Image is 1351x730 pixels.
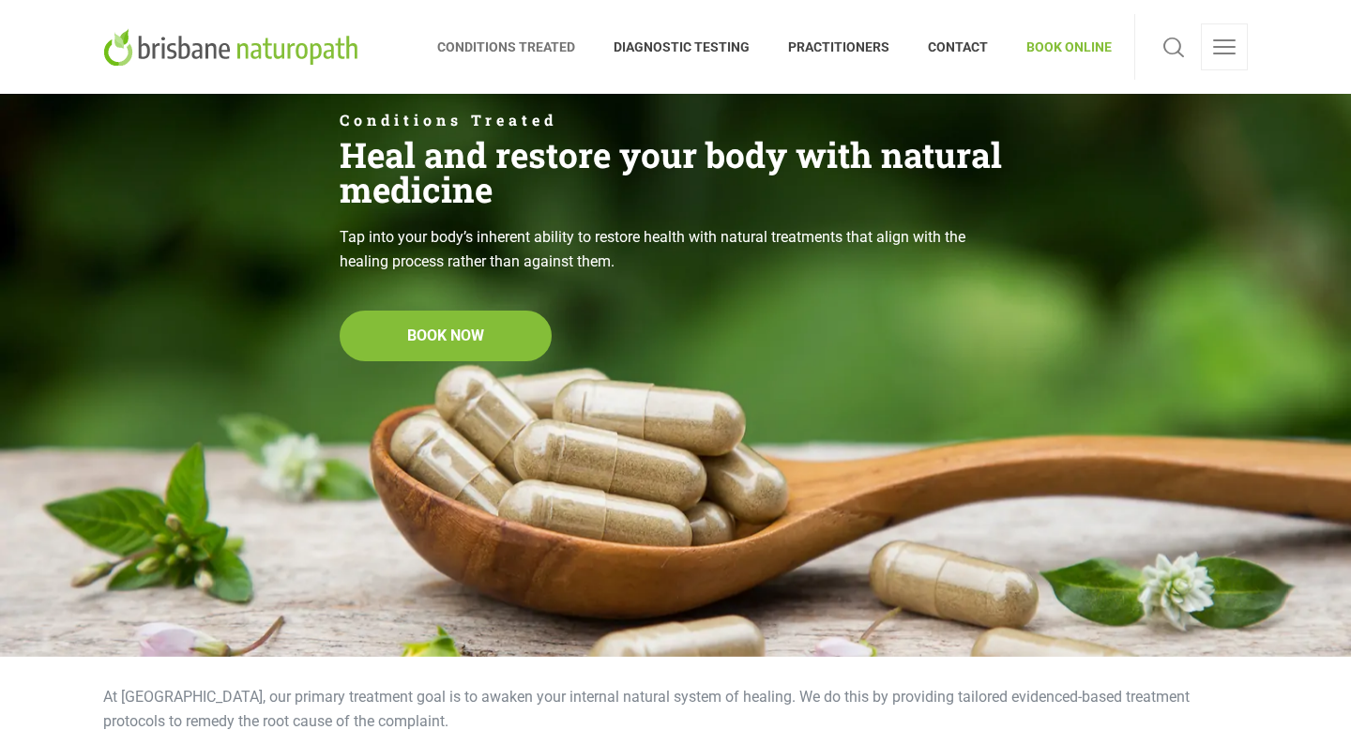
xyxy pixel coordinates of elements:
a: BOOK ONLINE [1008,14,1112,80]
h2: Heal and restore your body with natural medicine [340,137,1011,206]
a: PRACTITIONERS [769,14,909,80]
span: CONDITIONS TREATED [437,32,595,62]
img: Brisbane Naturopath [103,28,365,66]
span: BOOK NOW [407,324,484,348]
a: Brisbane Naturopath [103,14,365,80]
div: Tap into your body’s inherent ability to restore health with natural treatments that align with t... [340,225,1011,273]
a: CONDITIONS TREATED [437,14,595,80]
span: DIAGNOSTIC TESTING [595,32,769,62]
span: PRACTITIONERS [769,32,909,62]
a: BOOK NOW [340,311,552,361]
span: BOOK ONLINE [1008,32,1112,62]
span: Conditions Treated [340,113,1011,128]
a: DIAGNOSTIC TESTING [595,14,769,80]
span: CONTACT [909,32,1008,62]
a: CONTACT [909,14,1008,80]
a: Search [1158,23,1190,70]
